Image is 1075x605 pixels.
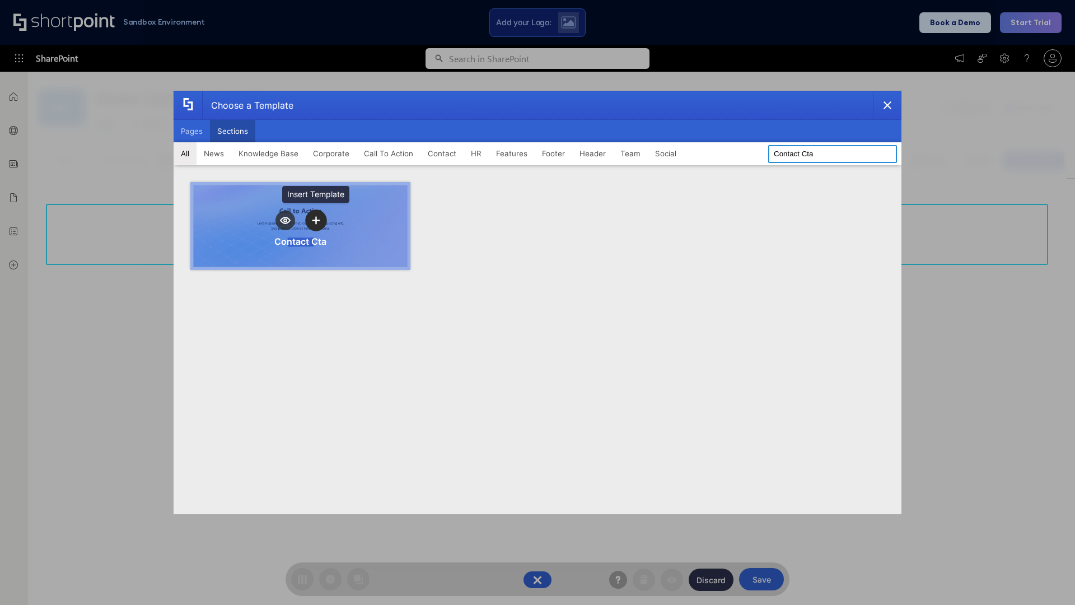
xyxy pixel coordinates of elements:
button: News [197,142,231,165]
button: Contact [420,142,464,165]
iframe: Chat Widget [1019,551,1075,605]
button: All [174,142,197,165]
button: Team [613,142,648,165]
button: Pages [174,120,210,142]
button: Footer [535,142,572,165]
button: HR [464,142,489,165]
div: Choose a Template [202,91,293,119]
button: Sections [210,120,255,142]
input: Search [768,145,897,163]
div: Contact Cta [274,236,326,247]
button: Header [572,142,613,165]
div: template selector [174,91,901,514]
button: Call To Action [357,142,420,165]
button: Corporate [306,142,357,165]
button: Knowledge Base [231,142,306,165]
button: Social [648,142,684,165]
button: Features [489,142,535,165]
